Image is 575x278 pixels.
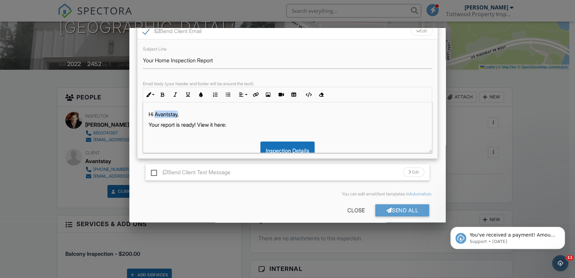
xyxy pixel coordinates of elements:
[262,88,275,101] button: Insert Image (Ctrl+P)
[440,213,575,260] iframe: Intercom notifications message
[149,111,426,118] p: Hi Avantstay,
[552,255,568,271] iframe: Intercom live chat
[156,88,169,101] button: Bold (Ctrl+B)
[302,88,315,101] button: Code View
[29,20,116,105] span: You've received a payment! Amount $200.00 Fee $5.80 Net $194.20 Transaction # pi_3SBh1HK7snlDGpRF...
[151,169,230,178] label: Send Client Text Message
[403,167,424,177] div: Edit
[315,88,327,101] button: Clear Formatting
[249,88,262,101] button: Insert Link (Ctrl+K)
[222,88,234,101] button: Unordered List
[411,26,433,36] div: Edit
[375,204,429,216] div: Send All
[143,28,201,36] label: Send Client Email
[169,88,182,101] button: Italic (Ctrl+I)
[260,147,315,154] a: Inspection Details
[236,88,249,101] button: Align
[182,88,194,101] button: Underline (Ctrl+U)
[143,88,156,101] button: Inline Style
[194,88,207,101] button: Colors
[143,81,254,86] label: Email body (your header and footer will be around the text):
[566,255,574,260] span: 11
[336,204,375,216] div: Close
[143,102,432,250] div: To enrich screen reader interactions, please activate Accessibility in Grammarly extension settings
[143,191,432,197] div: You can edit email/text templates in .
[260,142,315,160] div: Inspection Details
[209,88,222,101] button: Ordered List
[149,121,426,128] p: Your report is ready! View it here:
[29,26,116,32] p: Message from Support, sent 2d ago
[409,191,431,196] a: Automation
[143,47,166,52] label: Subject Line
